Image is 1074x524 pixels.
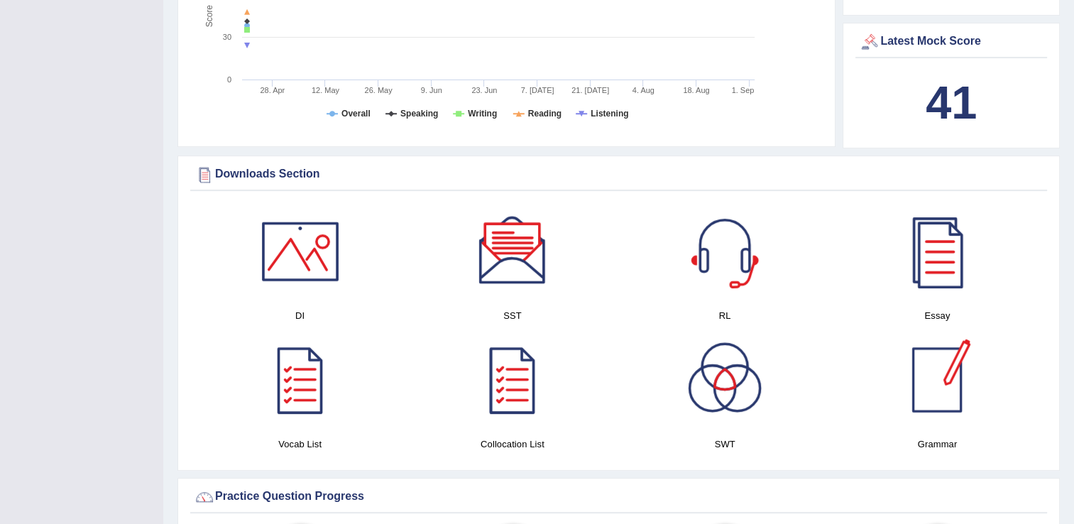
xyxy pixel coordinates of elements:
[838,308,1036,323] h4: Essay
[413,437,611,452] h4: Collocation List
[400,109,438,119] tspan: Speaking
[204,5,214,28] tspan: Score
[194,486,1043,508] div: Practice Question Progress
[421,86,442,94] tspan: 9. Jun
[521,86,554,94] tspan: 7. [DATE]
[341,109,371,119] tspan: Overall
[365,86,393,94] tspan: 26. May
[626,308,824,323] h4: RL
[838,437,1036,452] h4: Grammar
[683,86,709,94] tspan: 18. Aug
[194,164,1043,185] div: Downloads Section
[859,31,1043,53] div: Latest Mock Score
[626,437,824,452] h4: SWT
[201,437,399,452] h4: Vocab List
[413,308,611,323] h4: SST
[528,109,561,119] tspan: Reading
[312,86,340,94] tspan: 12. May
[471,86,497,94] tspan: 23. Jun
[591,109,628,119] tspan: Listening
[227,75,231,84] text: 0
[468,109,497,119] tspan: Writing
[201,308,399,323] h4: DI
[632,86,654,94] tspan: 4. Aug
[260,86,285,94] tspan: 28. Apr
[732,86,755,94] tspan: 1. Sep
[223,33,231,41] text: 30
[926,77,977,129] b: 41
[571,86,609,94] tspan: 21. [DATE]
